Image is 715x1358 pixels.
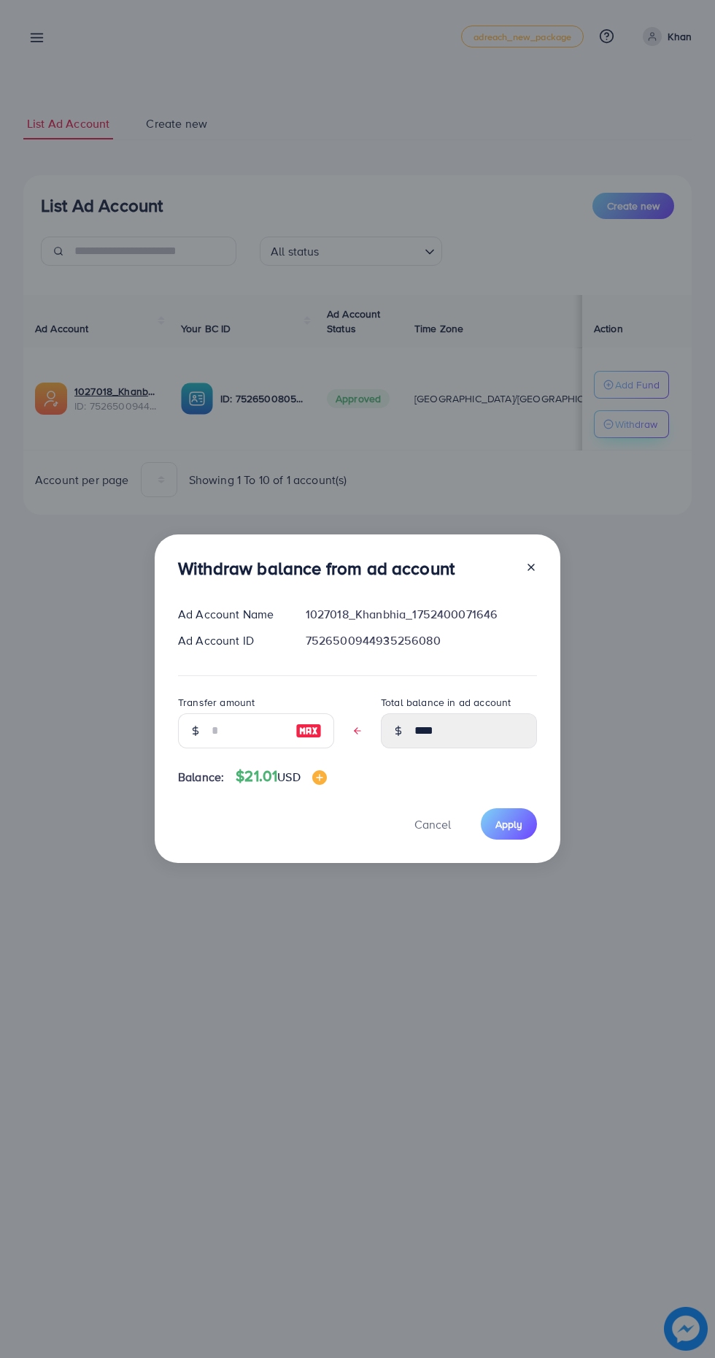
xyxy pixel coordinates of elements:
img: image [295,722,322,740]
div: 1027018_Khanbhia_1752400071646 [294,606,549,623]
button: Apply [481,808,537,840]
label: Total balance in ad account [381,695,511,710]
h3: Withdraw balance from ad account [178,558,455,579]
span: Cancel [414,816,451,832]
div: 7526500944935256080 [294,632,549,649]
button: Cancel [396,808,469,840]
span: Apply [495,817,522,832]
h4: $21.01 [236,767,326,786]
div: Ad Account Name [166,606,294,623]
span: USD [277,769,300,785]
label: Transfer amount [178,695,255,710]
div: Ad Account ID [166,632,294,649]
img: image [312,770,327,785]
span: Balance: [178,769,224,786]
